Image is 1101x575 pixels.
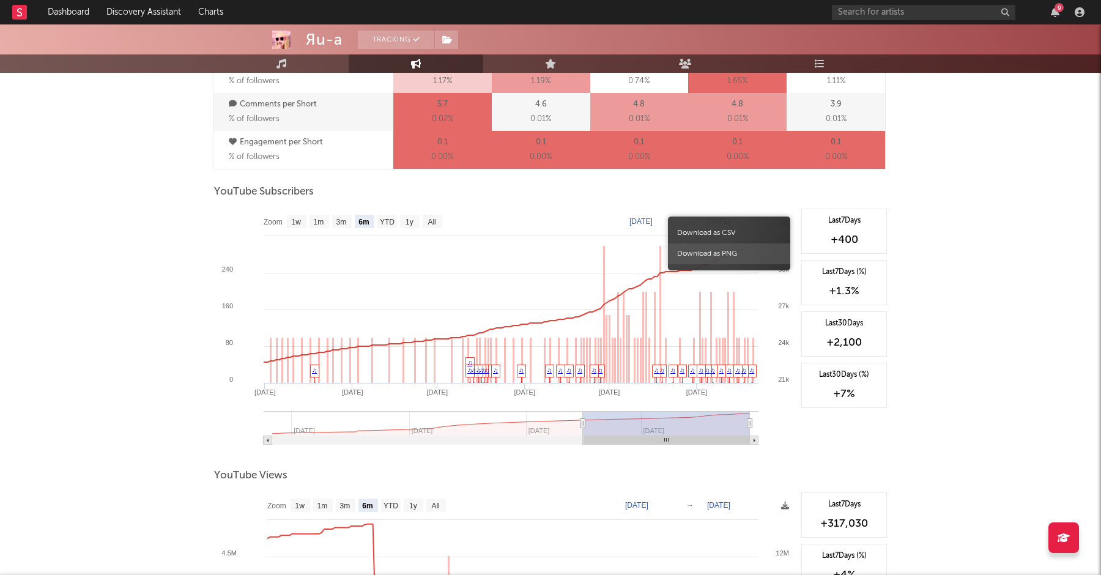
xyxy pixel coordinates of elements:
p: 0.1 [536,135,546,150]
div: Last 30 Days (%) [808,369,880,380]
a: ♫ [690,366,695,374]
text: 3m [336,218,347,226]
text: 1y [406,218,413,226]
text: 1y [409,502,417,510]
div: Last 7 Days [808,499,880,510]
span: 0.00 % [431,150,453,165]
text: 27k [778,302,789,310]
p: 4.8 [732,97,743,112]
a: ♫ [749,366,754,374]
a: ♫ [467,366,472,374]
a: ♫ [547,366,552,374]
span: 1.11 % [827,74,845,89]
span: 0.00 % [727,150,749,165]
span: 0.01 % [826,112,847,127]
text: [DATE] [707,501,730,510]
p: 0.1 [437,135,448,150]
text: 6m [362,502,373,510]
div: Last 7 Days [808,215,880,226]
a: ♫ [471,366,476,374]
text: 160 [222,302,233,310]
div: +1.3 % [808,284,880,299]
span: 1.19 % [531,74,550,89]
a: ♫ [566,366,571,374]
text: 240 [222,265,233,273]
text: 21k [778,376,789,383]
span: 1.17 % [433,74,452,89]
a: ♫ [735,366,740,374]
span: 0.00 % [628,150,650,165]
div: Last 7 Days (%) [808,267,880,278]
span: 1.65 % [727,74,747,89]
p: 0.1 [732,135,743,150]
text: [DATE] [625,501,648,510]
a: ♫ [705,366,710,374]
p: 0.1 [831,135,841,150]
span: % of followers [229,153,280,161]
text: 1w [292,218,302,226]
text: [DATE] [629,217,653,226]
text: YTD [384,502,398,510]
p: 0.1 [634,135,644,150]
div: +400 [808,232,880,247]
span: Download as CSV [668,223,790,243]
p: 4.8 [633,97,645,112]
span: YouTube Views [214,469,287,483]
div: Last 30 Days [808,318,880,329]
div: +7 % [808,387,880,401]
text: [DATE] [599,388,620,396]
text: 1m [314,218,324,226]
a: ♫ [577,366,582,374]
a: ♫ [659,366,664,374]
text: 80 [226,339,233,346]
span: % of followers [229,77,280,85]
span: 0.00 % [530,150,552,165]
a: ♫ [699,366,703,374]
a: ♫ [598,366,602,374]
span: 0.01 % [530,112,551,127]
span: 0.74 % [628,74,650,89]
p: Comments per Short [229,97,390,112]
a: ♫ [727,366,732,374]
a: ♫ [719,366,724,374]
span: YouTube Subscribers [214,185,314,199]
text: [DATE] [342,388,363,396]
span: 0.00 % [825,150,847,165]
text: 1w [295,502,305,510]
div: Яu-a [306,31,343,49]
text: [DATE] [426,388,448,396]
p: 4.6 [535,97,547,112]
text: All [428,218,436,226]
div: +2,100 [808,335,880,350]
span: 0.01 % [727,112,748,127]
span: 0.01 % [629,112,650,127]
span: 0.02 % [432,112,453,127]
button: Tracking [358,31,434,49]
a: ♫ [312,366,317,374]
a: ♫ [558,366,563,374]
text: 6m [358,218,369,226]
button: 9 [1051,7,1059,17]
span: % of followers [229,115,280,123]
text: YTD [380,218,395,226]
a: ♫ [654,366,659,374]
text: 4.5M [222,549,237,557]
p: Engagement per Short [229,135,390,150]
text: [DATE] [686,388,708,396]
a: ♫ [680,366,684,374]
a: ♫ [493,366,498,374]
a: ♫ [476,366,481,374]
text: → [686,501,694,510]
div: 9 [1055,3,1064,12]
p: 5.7 [437,97,448,112]
text: 1m [317,502,328,510]
span: Download as PNG [668,243,790,264]
div: +317,030 [808,516,880,531]
a: ♫ [670,366,675,374]
p: 3.9 [831,97,842,112]
text: [DATE] [254,388,276,396]
a: ♫ [467,359,472,366]
text: 12M [776,549,789,557]
text: All [431,502,439,510]
text: 0 [229,376,233,383]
